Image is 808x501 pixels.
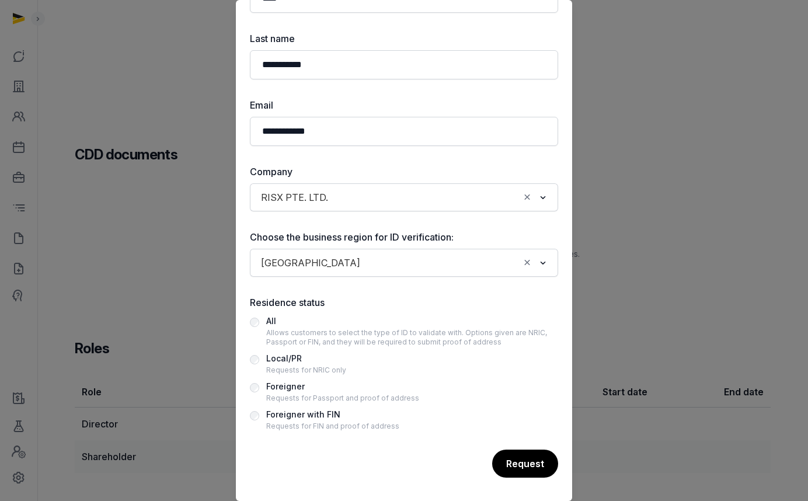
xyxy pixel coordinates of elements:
label: Email [250,98,558,112]
input: ForeignerRequests for Passport and proof of address [250,383,259,392]
span: [GEOGRAPHIC_DATA] [258,255,363,271]
div: Foreigner [266,380,419,394]
input: Search for option [365,255,519,271]
label: Choose the business region for ID verification: [250,230,558,244]
div: Foreigner with FIN [266,408,399,422]
div: Request [492,450,558,478]
div: Requests for FIN and proof of address [266,422,399,431]
div: Search for option [256,252,552,273]
div: Local/PR [266,352,346,366]
div: Search for option [256,187,552,208]
label: Company [250,165,558,179]
div: Requests for NRIC only [266,366,346,375]
label: Residence status [250,295,558,309]
div: Requests for Passport and proof of address [266,394,419,403]
button: Clear Selected [522,255,532,271]
input: AllAllows customers to select the type of ID to validate with. Options given are NRIC, Passport o... [250,318,259,327]
div: All [266,314,558,328]
input: Local/PRRequests for NRIC only [250,355,259,364]
button: Clear Selected [522,189,532,206]
label: Last name [250,32,558,46]
span: RISX PTE. LTD. [258,189,331,206]
input: Search for option [333,189,519,206]
div: Allows customers to select the type of ID to validate with. Options given are NRIC, Passport or F... [266,328,558,347]
input: Foreigner with FINRequests for FIN and proof of address [250,411,259,420]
